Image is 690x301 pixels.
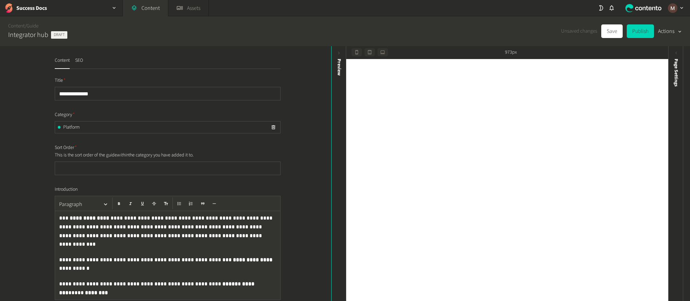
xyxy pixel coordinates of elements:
button: Content [55,57,70,69]
button: Paragraph [56,197,111,211]
a: Content [8,22,25,30]
h2: Success Docs [16,4,47,12]
em: within [117,152,129,158]
button: Save [601,24,623,38]
button: Actions [658,24,682,38]
button: SEO [75,57,83,69]
p: This is the sort order of the guide the category you have added it to. [55,151,209,159]
img: Success Docs [4,3,14,13]
span: Sort Order [55,144,77,151]
span: 973px [505,49,517,56]
span: Title [55,77,66,84]
span: Platform [63,124,80,131]
span: / [25,22,27,30]
span: Page Settings [673,59,680,87]
h2: Integrator hub [8,30,48,40]
span: Unsaved changes [561,27,597,35]
a: Guide [27,22,38,30]
div: Preview [335,59,342,76]
button: Publish [627,24,654,38]
span: Category [55,111,75,118]
span: Draft [51,31,67,39]
img: Marinel G [668,3,677,13]
span: Introduction [55,186,78,193]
